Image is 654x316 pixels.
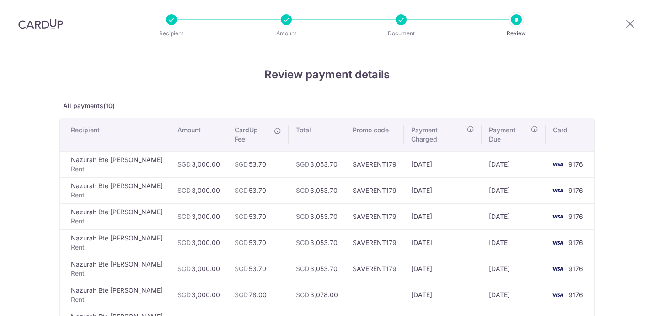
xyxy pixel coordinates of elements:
[170,203,227,229] td: 3,000.00
[296,239,309,246] span: SGD
[71,243,163,252] p: Rent
[568,291,583,299] span: 9176
[170,118,227,151] th: Amount
[404,229,481,256] td: [DATE]
[60,177,170,203] td: Nazurah Bte [PERSON_NAME]
[59,101,595,110] p: All payments(10)
[60,282,170,308] td: Nazurah Bte [PERSON_NAME]
[345,151,404,177] td: SAVERENT179
[177,265,191,272] span: SGD
[235,239,248,246] span: SGD
[71,191,163,200] p: Rent
[235,291,248,299] span: SGD
[404,256,481,282] td: [DATE]
[404,203,481,229] td: [DATE]
[568,265,583,272] span: 9176
[296,265,309,272] span: SGD
[482,282,546,308] td: [DATE]
[71,217,163,226] p: Rent
[138,29,205,38] p: Recipient
[296,160,309,168] span: SGD
[71,164,163,174] p: Rent
[548,237,567,248] img: <span class="translation_missing" title="translation missing: en.account_steps.new_confirm_form.b...
[289,256,345,282] td: 3,053.70
[289,118,345,151] th: Total
[568,212,583,220] span: 9176
[227,203,289,229] td: 53.70
[568,239,583,246] span: 9176
[170,151,227,177] td: 3,000.00
[404,177,481,203] td: [DATE]
[289,151,345,177] td: 3,053.70
[568,186,583,194] span: 9176
[227,282,289,308] td: 78.00
[404,151,481,177] td: [DATE]
[548,159,567,170] img: <span class="translation_missing" title="translation missing: en.account_steps.new_confirm_form.b...
[60,229,170,256] td: Nazurah Bte [PERSON_NAME]
[289,177,345,203] td: 3,053.70
[235,265,248,272] span: SGD
[235,160,248,168] span: SGD
[227,229,289,256] td: 53.70
[60,151,170,177] td: Nazurah Bte [PERSON_NAME]
[235,125,269,144] span: CardUp Fee
[568,160,583,168] span: 9176
[289,229,345,256] td: 3,053.70
[170,177,227,203] td: 3,000.00
[71,269,163,278] p: Rent
[59,66,595,83] h4: Review payment details
[235,212,248,220] span: SGD
[345,203,404,229] td: SAVERENT179
[548,289,567,300] img: <span class="translation_missing" title="translation missing: en.account_steps.new_confirm_form.b...
[345,177,404,203] td: SAVERENT179
[227,256,289,282] td: 53.70
[177,212,191,220] span: SGD
[296,291,309,299] span: SGD
[177,160,191,168] span: SGD
[482,256,546,282] td: [DATE]
[489,125,528,144] span: Payment Due
[296,212,309,220] span: SGD
[345,118,404,151] th: Promo code
[170,256,227,282] td: 3,000.00
[345,256,404,282] td: SAVERENT179
[227,177,289,203] td: 53.70
[296,186,309,194] span: SGD
[548,211,567,222] img: <span class="translation_missing" title="translation missing: en.account_steps.new_confirm_form.b...
[482,203,546,229] td: [DATE]
[548,185,567,196] img: <span class="translation_missing" title="translation missing: en.account_steps.new_confirm_form.b...
[345,229,404,256] td: SAVERENT179
[548,263,567,274] img: <span class="translation_missing" title="translation missing: en.account_steps.new_confirm_form.b...
[404,282,481,308] td: [DATE]
[546,118,594,151] th: Card
[367,29,435,38] p: Document
[227,151,289,177] td: 53.70
[18,18,63,29] img: CardUp
[252,29,320,38] p: Amount
[170,229,227,256] td: 3,000.00
[71,295,163,304] p: Rent
[482,229,546,256] td: [DATE]
[177,186,191,194] span: SGD
[177,291,191,299] span: SGD
[482,151,546,177] td: [DATE]
[482,29,550,38] p: Review
[170,282,227,308] td: 3,000.00
[235,186,248,194] span: SGD
[482,177,546,203] td: [DATE]
[60,118,170,151] th: Recipient
[177,239,191,246] span: SGD
[289,282,345,308] td: 3,078.00
[289,203,345,229] td: 3,053.70
[60,203,170,229] td: Nazurah Bte [PERSON_NAME]
[411,125,464,144] span: Payment Charged
[60,256,170,282] td: Nazurah Bte [PERSON_NAME]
